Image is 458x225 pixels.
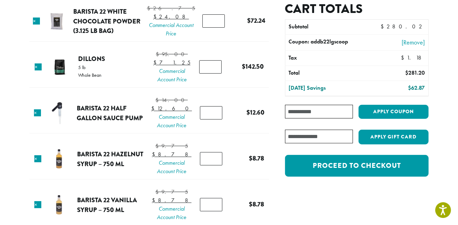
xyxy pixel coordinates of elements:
span: Commercial Account Price [151,113,192,130]
a: Barista 22 Half Gallon Sauce Pump [77,103,143,123]
img: Barista 22 Hazelnut Syrup - 750 ml [48,148,70,170]
span: Commercial Account Price [147,21,195,38]
bdi: 280.02 [381,23,425,30]
input: Product quantity [199,60,222,74]
bdi: 26.75 [147,5,195,12]
a: Remove this item [33,18,40,25]
span: $ [242,62,245,71]
img: Dillons [48,56,71,79]
bdi: 14.00 [155,96,188,104]
th: Tax [285,51,387,66]
p: 5 lb [78,65,102,70]
bdi: 281.20 [405,69,425,76]
bdi: 142.50 [242,62,264,71]
bdi: 24.08 [153,13,189,20]
span: $ [408,84,411,91]
bdi: 12.60 [151,105,192,112]
img: Barista 22 Vanilla Syrup - 750 ml [48,193,70,216]
bdi: 71.25 [153,59,190,66]
span: $ [247,16,251,25]
h2: Cart totals [285,1,429,16]
p: Whole Bean [78,73,102,77]
a: Remove this item [34,109,41,116]
a: Remove this item [35,63,42,70]
a: Remove this item [34,201,41,208]
span: Commercial Account Price [152,205,192,221]
bdi: 12.60 [247,108,264,117]
span: $ [155,96,161,104]
bdi: 72.24 [247,16,265,25]
span: $ [401,54,407,61]
bdi: 95.00 [156,50,188,58]
span: $ [405,69,408,76]
img: Barista 22 Half Gallon Sauce Pump [48,102,70,124]
input: Product quantity [200,198,222,211]
span: $ [153,59,159,66]
button: Apply Gift Card [359,130,429,144]
a: Remove this item [34,155,41,162]
input: Product quantity [202,14,225,28]
span: $ [247,108,250,117]
bdi: 8.78 [152,151,192,158]
a: Barista 22 Vanilla Syrup – 750 ml [77,195,137,214]
span: $ [249,154,252,163]
a: Barista 22 White Chocolate Powder (3.125 lb bag) [73,7,140,35]
span: Commercial Account Price [153,67,190,84]
bdi: 9.75 [155,188,188,196]
a: Dillons [78,54,105,63]
bdi: 8.78 [249,154,264,163]
span: $ [381,23,387,30]
img: Barista 22 Sweet Ground White Chocolate Powder [45,10,68,33]
th: Total [285,66,371,81]
span: $ [155,188,161,196]
span: $ [147,5,153,12]
span: $ [153,13,159,20]
bdi: 8.78 [249,199,264,209]
span: $ [249,199,252,209]
bdi: 8.78 [152,197,192,204]
button: Apply coupon [359,105,429,119]
span: $ [156,50,162,58]
span: $ [151,105,157,112]
span: $ [155,142,161,150]
th: Coupon: addb22lgscoop [285,35,371,50]
bdi: 9.75 [155,142,188,150]
a: Barista 22 Hazelnut Syrup – 750 ml [77,149,143,169]
input: Product quantity [200,106,222,120]
bdi: 62.87 [408,84,425,91]
a: [Remove] [375,37,425,47]
th: Subtotal [285,20,371,34]
a: Proceed to checkout [285,155,429,177]
th: [DATE] Savings [285,81,371,96]
span: $ [152,151,158,158]
input: Product quantity [200,152,222,165]
span: $ [152,197,158,204]
bdi: 1.18 [401,54,425,61]
span: Commercial Account Price [152,159,192,176]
